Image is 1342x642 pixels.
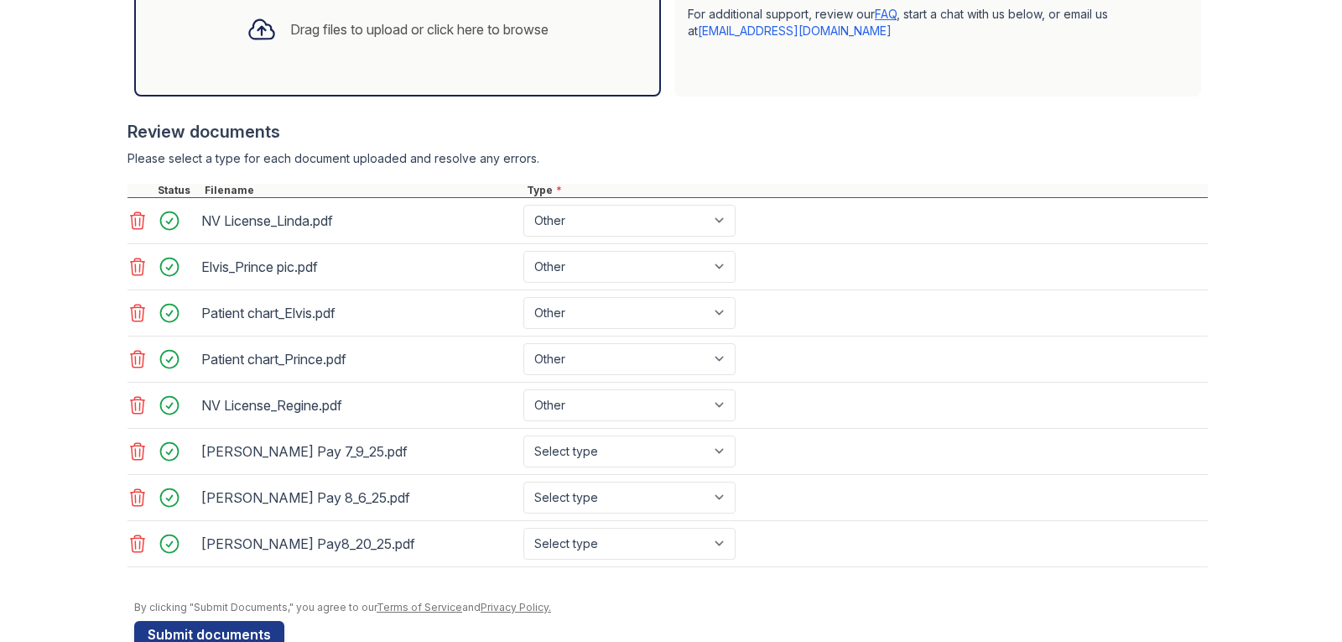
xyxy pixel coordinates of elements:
a: Privacy Policy. [481,601,551,613]
div: Elvis_Prince pic.pdf [201,253,517,280]
div: Patient chart_Elvis.pdf [201,300,517,326]
div: Patient chart_Prince.pdf [201,346,517,373]
a: FAQ [875,7,897,21]
div: NV License_Linda.pdf [201,207,517,234]
div: NV License_Regine.pdf [201,392,517,419]
div: Filename [201,184,523,197]
a: [EMAIL_ADDRESS][DOMAIN_NAME] [698,23,892,38]
div: By clicking "Submit Documents," you agree to our and [134,601,1208,614]
div: Please select a type for each document uploaded and resolve any errors. [127,150,1208,167]
a: Terms of Service [377,601,462,613]
div: Type [523,184,1208,197]
div: [PERSON_NAME] Pay 7_9_25.pdf [201,438,517,465]
div: Drag files to upload or click here to browse [290,19,549,39]
div: [PERSON_NAME] Pay8_20_25.pdf [201,530,517,557]
div: Status [154,184,201,197]
p: For additional support, review our , start a chat with us below, or email us at [688,6,1188,39]
div: [PERSON_NAME] Pay 8_6_25.pdf [201,484,517,511]
div: Review documents [127,120,1208,144]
